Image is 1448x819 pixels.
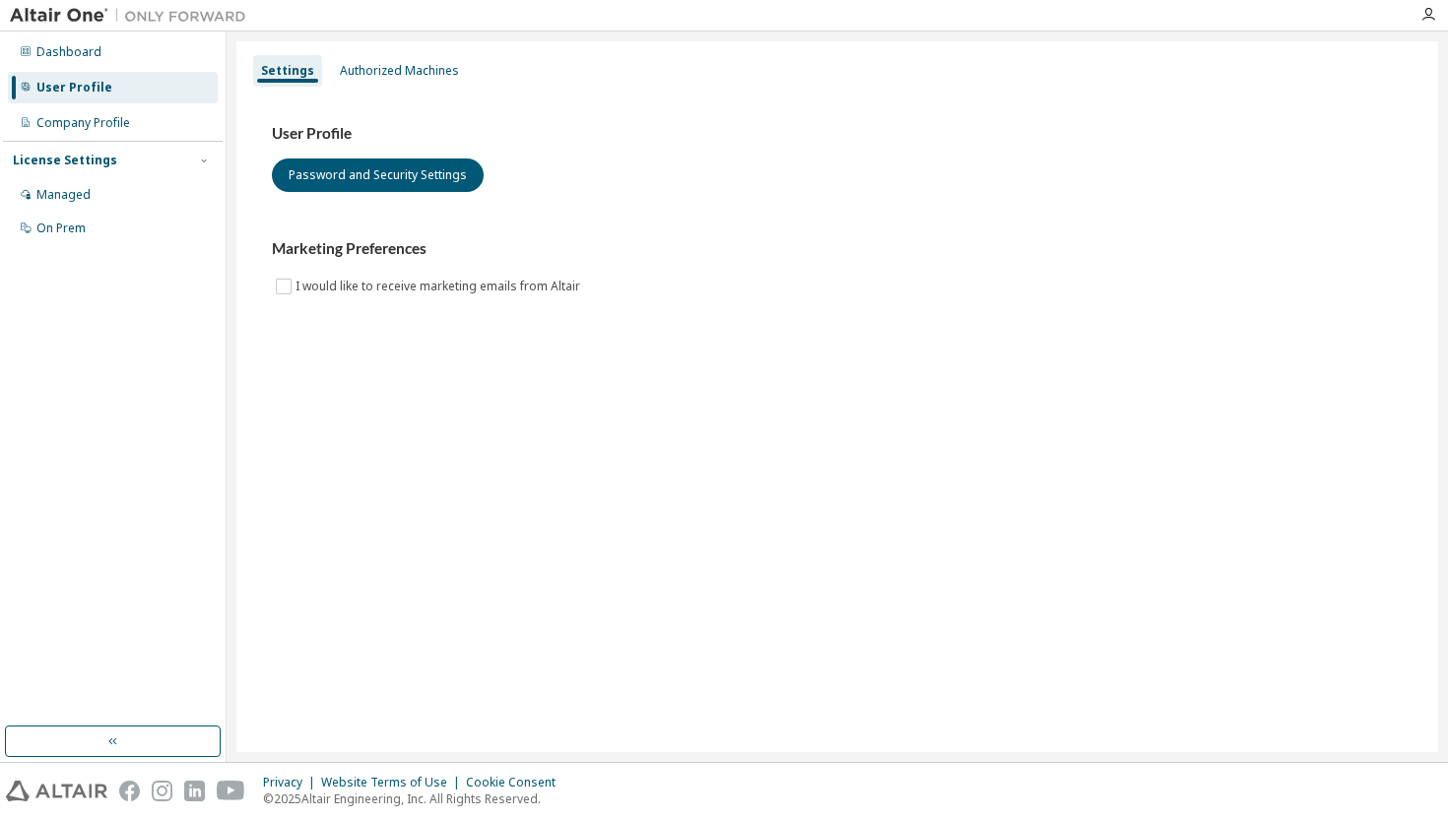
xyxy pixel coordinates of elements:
div: Cookie Consent [466,775,567,790]
div: Settings [261,63,314,79]
img: Altair One [10,6,256,26]
label: I would like to receive marketing emails from Altair [296,275,584,298]
img: facebook.svg [119,781,140,801]
div: License Settings [13,153,117,168]
div: Dashboard [36,44,101,60]
img: linkedin.svg [184,781,205,801]
h3: User Profile [272,124,1403,144]
div: User Profile [36,80,112,95]
div: Privacy [263,775,321,790]
div: Managed [36,187,91,203]
img: altair_logo.svg [6,781,107,801]
p: © 2025 Altair Engineering, Inc. All Rights Reserved. [263,790,567,807]
button: Password and Security Settings [272,158,484,192]
img: instagram.svg [152,781,172,801]
div: On Prem [36,220,86,236]
img: youtube.svg [217,781,245,801]
div: Company Profile [36,115,130,131]
div: Authorized Machines [340,63,459,79]
h3: Marketing Preferences [272,239,1403,259]
div: Website Terms of Use [321,775,466,790]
